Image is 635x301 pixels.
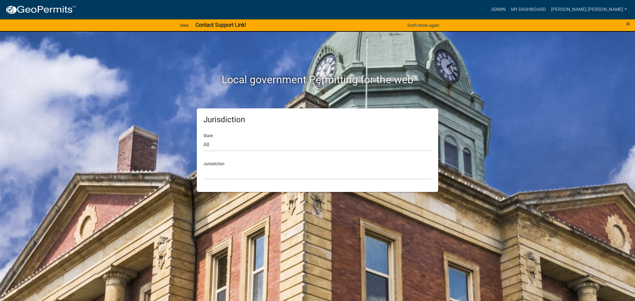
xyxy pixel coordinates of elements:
h2: Local government Permitting for the web [134,73,501,86]
span: × [626,19,630,28]
a: My Dashboard [508,3,548,16]
strong: Contact Support Link! [195,22,246,28]
button: Close [626,20,630,28]
a: View [177,20,191,31]
button: Don't show again [405,20,442,31]
a: Admin [488,3,508,16]
a: [PERSON_NAME].[PERSON_NAME] [548,3,630,16]
h5: Jurisdiction [203,115,432,125]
